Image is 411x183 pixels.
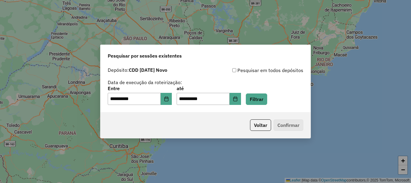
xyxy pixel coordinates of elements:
[108,79,182,86] label: Data de execução da roteirização:
[230,93,241,105] button: Choose Date
[246,93,267,105] button: Filtrar
[108,66,167,74] label: Depósito:
[205,67,303,74] div: Pesquisar em todos depósitos
[161,93,172,105] button: Choose Date
[129,67,167,73] strong: CDD [DATE] Novo
[108,52,182,59] span: Pesquisar por sessões existentes
[177,85,241,92] label: até
[250,119,271,131] button: Voltar
[108,85,172,92] label: Entre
